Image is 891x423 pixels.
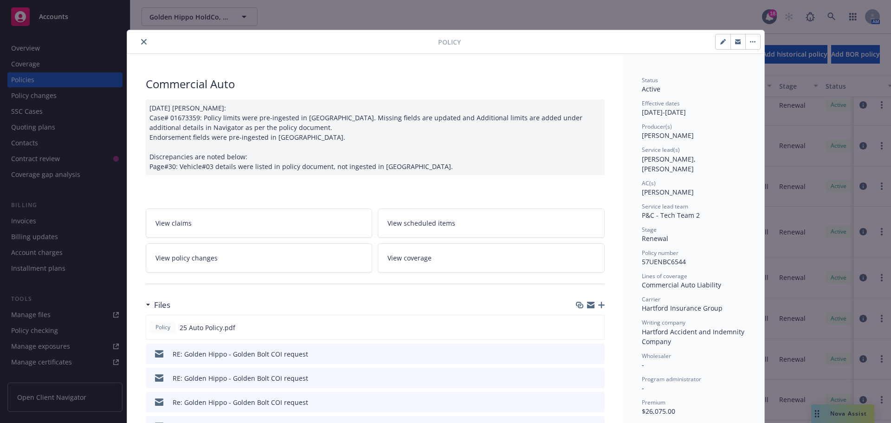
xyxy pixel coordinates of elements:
span: Policy number [642,249,678,257]
span: Hartford Accident and Indemnity Company [642,327,746,346]
span: View scheduled items [387,218,455,228]
span: Service lead team [642,202,688,210]
span: View coverage [387,253,432,263]
span: 25 Auto Policy.pdf [180,323,235,332]
div: Commercial Auto [146,76,605,92]
span: 57UENBC6544 [642,257,686,266]
button: download file [578,373,585,383]
span: - [642,384,644,392]
div: Commercial Auto Liability [642,280,746,290]
button: preview file [593,349,601,359]
button: close [138,36,149,47]
span: Producer(s) [642,123,672,130]
button: preview file [593,373,601,383]
a: View policy changes [146,243,373,273]
span: Renewal [642,234,668,243]
div: Re: Golden Hippo - Golden Bolt COI request [173,397,308,407]
span: P&C - Tech Team 2 [642,211,700,220]
span: Active [642,85,660,93]
span: Carrier [642,295,660,303]
div: RE: Golden Hippo - Golden Bolt COI request [173,349,308,359]
span: Policy [154,323,172,332]
span: Program administrator [642,375,701,383]
div: [DATE] - [DATE] [642,99,746,117]
span: Premium [642,398,665,406]
span: Stage [642,226,657,234]
button: preview file [592,323,600,332]
span: - [642,360,644,369]
h3: Files [154,299,170,311]
div: Files [146,299,170,311]
button: preview file [593,397,601,407]
span: [PERSON_NAME] [642,188,694,196]
div: [DATE] [PERSON_NAME]: Case# 01673359: Policy limits were pre-ingested in [GEOGRAPHIC_DATA]. Missi... [146,99,605,175]
span: $26,075.00 [642,407,675,416]
span: Status [642,76,658,84]
span: Effective dates [642,99,680,107]
span: [PERSON_NAME] [642,131,694,140]
span: AC(s) [642,179,656,187]
button: download file [577,323,585,332]
span: Writing company [642,319,685,326]
a: View claims [146,208,373,238]
span: Wholesaler [642,352,671,360]
button: download file [578,349,585,359]
span: View policy changes [155,253,218,263]
a: View coverage [378,243,605,273]
span: Service lead(s) [642,146,680,154]
span: Policy [438,37,461,47]
a: View scheduled items [378,208,605,238]
span: Hartford Insurance Group [642,304,723,312]
span: View claims [155,218,192,228]
span: [PERSON_NAME], [PERSON_NAME] [642,155,697,173]
div: RE: Golden Hippo - Golden Bolt COI request [173,373,308,383]
span: Lines of coverage [642,272,687,280]
button: download file [578,397,585,407]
